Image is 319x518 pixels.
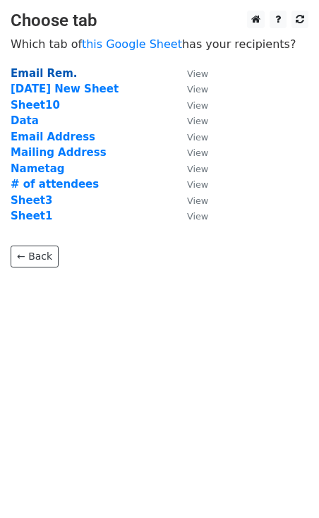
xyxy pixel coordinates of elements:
[173,114,208,127] a: View
[173,194,208,207] a: View
[11,162,65,175] a: Nametag
[11,83,119,95] a: [DATE] New Sheet
[173,178,208,191] a: View
[11,11,308,31] h3: Choose tab
[173,99,208,112] a: View
[187,211,208,222] small: View
[173,131,208,143] a: View
[187,164,208,174] small: View
[187,116,208,126] small: View
[187,100,208,111] small: View
[173,83,208,95] a: View
[11,178,99,191] a: # of attendees
[11,210,52,222] a: Sheet1
[11,131,95,143] a: Email Address
[173,162,208,175] a: View
[11,37,308,52] p: Which tab of has your recipients?
[173,146,208,159] a: View
[187,84,208,95] small: View
[187,68,208,79] small: View
[11,67,78,80] a: Email Rem.
[173,210,208,222] a: View
[187,195,208,206] small: View
[82,37,182,51] a: this Google Sheet
[187,132,208,143] small: View
[248,450,319,518] iframe: Chat Widget
[11,194,52,207] a: Sheet3
[173,67,208,80] a: View
[187,147,208,158] small: View
[11,99,60,112] a: Sheet10
[11,146,107,159] a: Mailing Address
[11,246,59,267] a: ← Back
[11,114,39,127] a: Data
[187,179,208,190] small: View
